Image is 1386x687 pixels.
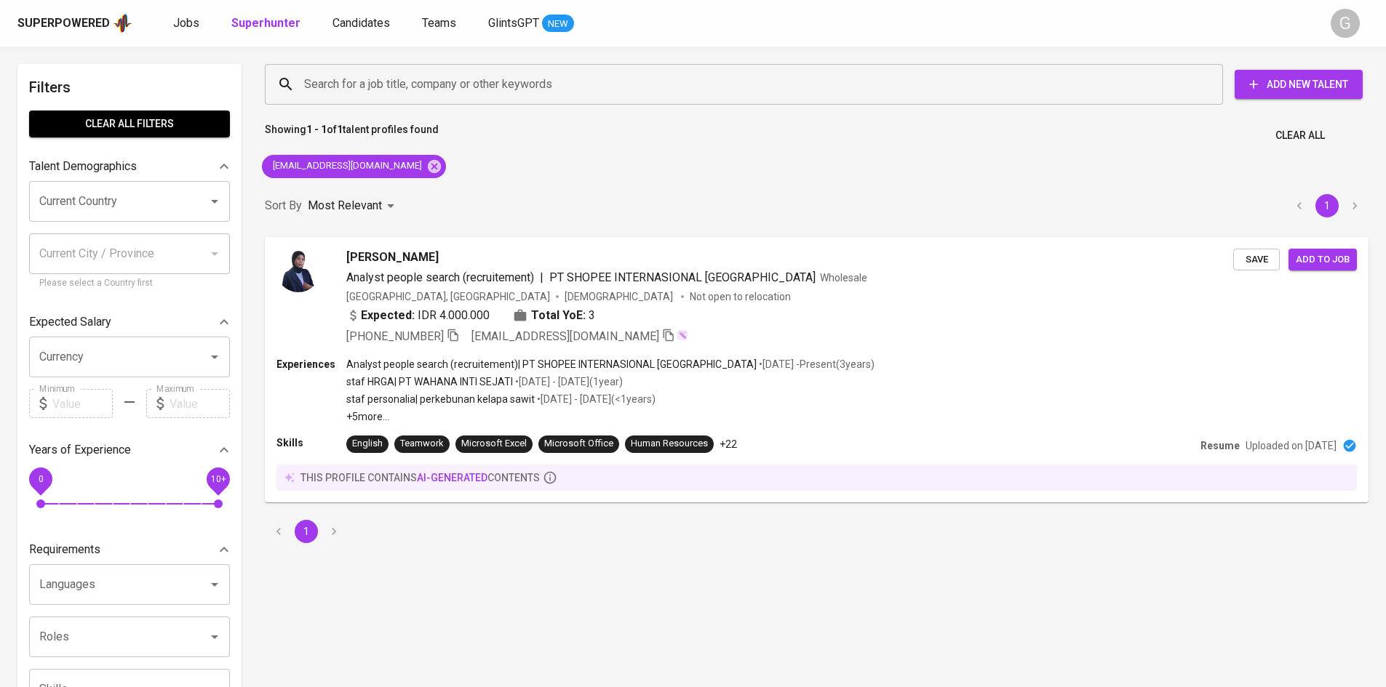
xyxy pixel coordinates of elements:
p: • [DATE] - Present ( 3 years ) [757,357,875,371]
p: +22 [720,437,737,451]
p: Uploaded on [DATE] [1246,438,1337,453]
a: Superpoweredapp logo [17,12,132,34]
span: 3 [589,307,595,324]
div: IDR 4.000.000 [346,307,490,324]
a: GlintsGPT NEW [488,15,574,33]
b: Superhunter [231,16,300,30]
a: Teams [422,15,459,33]
span: Analyst people search (recruitement) [346,270,534,284]
button: page 1 [1315,194,1339,217]
div: Human Resources [631,437,708,451]
span: Clear All filters [41,115,218,133]
span: PT SHOPEE INTERNASIONAL [GEOGRAPHIC_DATA] [549,270,816,284]
img: d8ff6c7faa49138da919270896154d4d.jpeg [276,249,320,292]
span: Add New Talent [1246,76,1351,94]
button: Save [1233,249,1280,271]
div: Teamwork [400,437,444,451]
button: Add New Talent [1235,70,1363,99]
button: Open [204,574,225,595]
a: Jobs [173,15,202,33]
p: Analyst people search (recruitement) | PT SHOPEE INTERNASIONAL [GEOGRAPHIC_DATA] [346,357,757,371]
span: Candidates [332,16,390,30]
p: Please select a Country first [39,276,220,291]
span: 0 [38,474,43,484]
div: Expected Salary [29,308,230,337]
span: AI-generated [417,472,487,483]
span: [PHONE_NUMBER] [346,329,444,343]
input: Value [52,389,113,418]
p: Showing of talent profiles found [265,122,439,149]
span: Jobs [173,16,199,30]
p: Most Relevant [308,197,382,214]
div: G [1331,9,1360,38]
span: [PERSON_NAME] [346,249,439,266]
div: [EMAIL_ADDRESS][DOMAIN_NAME] [262,155,446,178]
div: Microsoft Excel [461,437,527,451]
span: [DEMOGRAPHIC_DATA] [565,289,675,304]
p: Talent Demographics [29,158,137,175]
nav: pagination navigation [265,520,348,543]
div: [GEOGRAPHIC_DATA], [GEOGRAPHIC_DATA] [346,289,550,304]
button: Open [204,347,225,367]
button: Open [204,627,225,647]
button: page 1 [295,520,318,543]
nav: pagination navigation [1286,194,1369,217]
button: Clear All [1270,122,1331,149]
p: staf HRGA | PT WAHANA INTI SEJATI [346,374,513,389]
button: Open [204,191,225,212]
img: app logo [113,12,132,34]
p: staf personalia | perkebunan kelapa sawit [346,392,535,406]
div: Requirements [29,535,230,564]
span: | [540,269,543,286]
div: English [352,437,383,451]
p: this profile contains contents [300,470,540,485]
a: Superhunter [231,15,303,33]
p: +5 more ... [346,409,875,424]
b: 1 - 1 [306,124,327,135]
span: GlintsGPT [488,16,539,30]
span: [EMAIL_ADDRESS][DOMAIN_NAME] [471,329,659,343]
p: • [DATE] - [DATE] ( <1 years ) [535,392,656,406]
p: Expected Salary [29,313,111,331]
p: • [DATE] - [DATE] ( 1 year ) [513,374,623,389]
p: Sort By [265,197,302,214]
button: Clear All filters [29,111,230,137]
b: Expected: [361,307,415,324]
b: Total YoE: [531,307,586,324]
img: magic_wand.svg [677,329,688,341]
p: Requirements [29,541,100,558]
span: Teams [422,16,456,30]
b: 1 [337,124,343,135]
p: Resume [1200,438,1240,453]
span: Add to job [1296,252,1350,268]
p: Skills [276,435,346,450]
div: Years of Experience [29,435,230,465]
p: Not open to relocation [690,289,791,304]
h6: Filters [29,76,230,99]
span: Save [1240,252,1273,268]
span: 10+ [210,474,226,484]
a: Candidates [332,15,393,33]
div: Superpowered [17,15,110,32]
div: Talent Demographics [29,152,230,181]
input: Value [170,389,230,418]
span: Clear All [1275,126,1325,145]
p: Years of Experience [29,441,131,459]
button: Add to job [1289,249,1357,271]
p: Experiences [276,357,346,371]
div: Most Relevant [308,193,399,220]
span: Wholesale [820,272,867,284]
a: [PERSON_NAME]Analyst people search (recruitement)|PT SHOPEE INTERNASIONAL [GEOGRAPHIC_DATA]Wholes... [265,237,1369,502]
span: [EMAIL_ADDRESS][DOMAIN_NAME] [262,159,431,173]
div: Microsoft Office [544,437,613,451]
span: NEW [542,17,574,31]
